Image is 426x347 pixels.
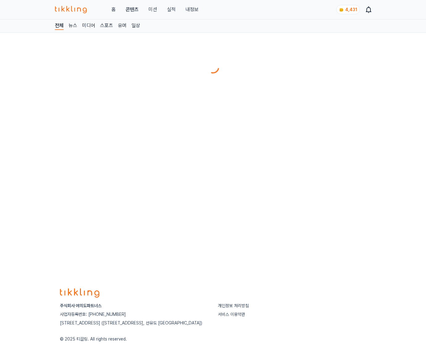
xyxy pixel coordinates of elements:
p: © 2025 티끌링. All rights reserved. [60,336,366,342]
img: 티끌링 [55,6,87,13]
a: 개인정보 처리방침 [218,303,249,308]
a: 내정보 [186,6,198,13]
p: 사업자등록번호: [PHONE_NUMBER] [60,311,208,317]
a: 서비스 이용약관 [218,312,245,317]
a: 홈 [111,6,116,13]
button: 미션 [148,6,157,13]
img: logo [60,288,99,298]
span: 4,431 [345,7,357,12]
a: 유머 [118,22,127,30]
p: [STREET_ADDRESS] ([STREET_ADDRESS], 선유도 [GEOGRAPHIC_DATA]) [60,320,208,326]
p: 주식회사 여의도파트너스 [60,303,208,309]
a: 실적 [167,6,176,13]
a: coin 4,431 [336,5,359,14]
a: 전체 [55,22,64,30]
a: 스포츠 [100,22,113,30]
a: 일상 [132,22,140,30]
a: 미디어 [82,22,95,30]
img: coin [339,7,344,12]
a: 뉴스 [69,22,77,30]
a: 콘텐츠 [126,6,139,13]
